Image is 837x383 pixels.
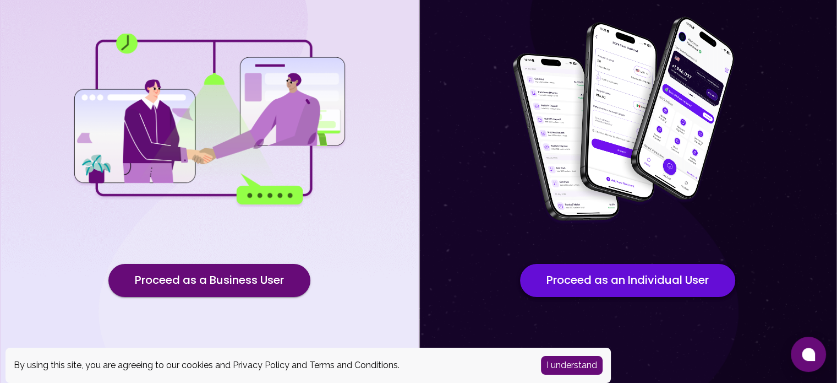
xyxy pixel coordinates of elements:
[72,34,347,207] img: for businesses
[520,264,735,297] button: Proceed as an Individual User
[108,264,310,297] button: Proceed as a Business User
[14,359,524,372] div: By using this site, you are agreeing to our cookies and and .
[541,356,603,375] button: Accept cookies
[791,337,826,372] button: Open chat window
[490,10,765,231] img: for individuals
[309,360,398,370] a: Terms and Conditions
[233,360,289,370] a: Privacy Policy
